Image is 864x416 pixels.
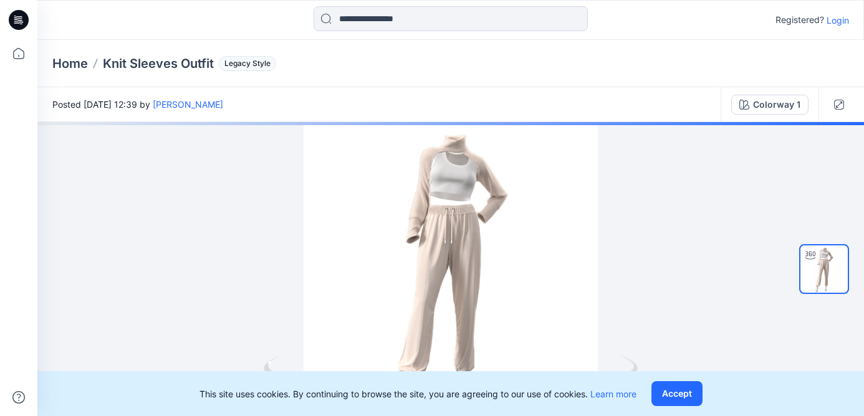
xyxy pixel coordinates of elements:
p: This site uses cookies. By continuing to browse the site, you are agreeing to our use of cookies. [199,387,636,400]
a: Learn more [590,389,636,399]
p: Login [827,14,849,27]
button: Legacy Style [214,55,276,72]
a: [PERSON_NAME] [153,99,223,110]
span: Posted [DATE] 12:39 by [52,98,223,111]
div: Colorway 1 [753,98,800,111]
button: Colorway 1 [731,95,809,115]
img: 1 [800,245,848,293]
p: Knit Sleeves Outfit [103,55,214,72]
p: Registered? [775,12,824,27]
a: Home [52,55,88,72]
button: Accept [651,381,703,406]
span: Legacy Style [219,56,276,71]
